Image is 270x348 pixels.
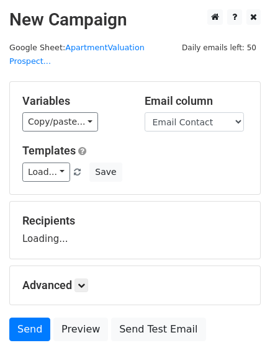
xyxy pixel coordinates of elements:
[22,144,76,157] a: Templates
[178,41,261,55] span: Daily emails left: 50
[89,163,122,182] button: Save
[53,318,108,341] a: Preview
[22,112,98,132] a: Copy/paste...
[22,279,248,292] h5: Advanced
[111,318,205,341] a: Send Test Email
[22,94,126,108] h5: Variables
[22,163,70,182] a: Load...
[9,9,261,30] h2: New Campaign
[9,43,145,66] small: Google Sheet:
[9,318,50,341] a: Send
[9,43,145,66] a: ApartmentValuation Prospect...
[22,214,248,228] h5: Recipients
[178,43,261,52] a: Daily emails left: 50
[145,94,248,108] h5: Email column
[22,214,248,246] div: Loading...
